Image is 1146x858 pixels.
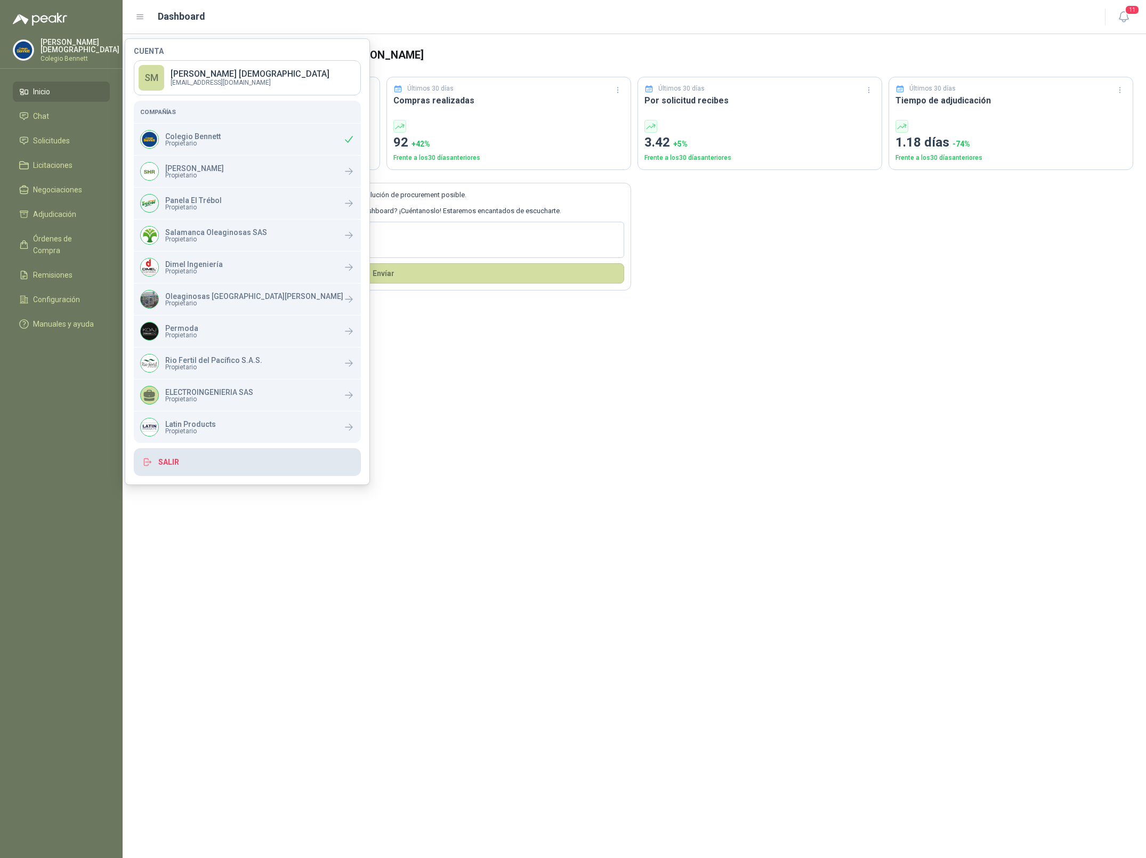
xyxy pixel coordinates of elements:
span: Propietario [165,332,198,338]
div: SM [139,65,164,91]
p: [PERSON_NAME] [DEMOGRAPHIC_DATA] [41,38,119,53]
img: Company Logo [141,131,158,148]
a: Remisiones [13,265,110,285]
button: Envíar [142,263,624,284]
a: Company LogoSalamanca Oleaginosas SASPropietario [134,220,361,251]
img: Company Logo [141,226,158,244]
a: Órdenes de Compra [13,229,110,261]
span: Inicio [33,86,50,98]
span: Solicitudes [33,135,70,147]
img: Company Logo [141,322,158,340]
img: Company Logo [141,258,158,276]
p: Colegio Bennett [165,133,221,140]
p: Últimos 30 días [909,84,956,94]
p: ELECTROINGENIERIA SAS [165,388,253,396]
p: 92 [393,133,624,153]
p: Frente a los 30 días anteriores [393,153,624,163]
p: 3.42 [644,133,875,153]
a: Manuales y ayuda [13,314,110,334]
a: SM[PERSON_NAME] [DEMOGRAPHIC_DATA][EMAIL_ADDRESS][DOMAIN_NAME] [134,60,361,95]
a: Chat [13,106,110,126]
span: Propietario [165,300,343,306]
span: -74 % [953,140,970,148]
p: Latin Products [165,420,216,428]
div: Company LogoColegio BennettPropietario [134,124,361,155]
h3: Por solicitud recibes [644,94,875,107]
a: Company LogoPanela El TrébolPropietario [134,188,361,219]
span: Negociaciones [33,184,82,196]
a: Negociaciones [13,180,110,200]
span: Remisiones [33,269,72,281]
span: Configuración [33,294,80,305]
span: + 42 % [411,140,430,148]
img: Company Logo [141,163,158,180]
img: Logo peakr [13,13,67,26]
p: ¿Tienes alguna sugerencia o petición sobre lo que te gustaría ver en tu dashboard? ¡Cuéntanoslo! ... [142,206,624,216]
span: Chat [33,110,49,122]
a: ELECTROINGENIERIA SASPropietario [134,379,361,411]
span: Propietario [165,364,262,370]
p: Dimel Ingeniería [165,261,223,268]
p: Oleaginosas [GEOGRAPHIC_DATA][PERSON_NAME] [165,293,343,300]
span: + 5 % [673,140,688,148]
span: 11 [1125,5,1140,15]
a: Inicio [13,82,110,102]
img: Company Logo [141,195,158,212]
span: Órdenes de Compra [33,233,100,256]
p: 1.18 días [895,133,1126,153]
button: Salir [134,448,361,476]
p: Últimos 30 días [407,84,454,94]
img: Company Logo [141,290,158,308]
span: Licitaciones [33,159,72,171]
span: Propietario [165,204,222,211]
p: Colegio Bennett [41,55,119,62]
h5: Compañías [140,107,354,117]
p: Rio Fertil del Pacífico S.A.S. [165,357,262,364]
p: [PERSON_NAME] [DEMOGRAPHIC_DATA] [171,70,329,78]
a: Company LogoPermodaPropietario [134,315,361,347]
span: Propietario [165,236,267,242]
span: Adjudicación [33,208,76,220]
span: Propietario [165,268,223,274]
p: Salamanca Oleaginosas SAS [165,229,267,236]
span: Manuales y ayuda [33,318,94,330]
span: Propietario [165,140,221,147]
h1: Dashboard [158,9,205,24]
h3: Compras realizadas [393,94,624,107]
p: Últimos 30 días [658,84,705,94]
span: Propietario [165,172,224,179]
button: 11 [1114,7,1133,27]
img: Company Logo [141,418,158,436]
span: Propietario [165,396,253,402]
span: Propietario [165,428,216,434]
p: Permoda [165,325,198,332]
a: Company LogoDimel IngenieríaPropietario [134,252,361,283]
a: Adjudicación [13,204,110,224]
a: Company LogoLatin ProductsPropietario [134,411,361,443]
p: En , nos importan tus necesidades y queremos ofrecerte la mejor solución de procurement posible. [142,190,624,200]
img: Company Logo [141,354,158,372]
p: Panela El Trébol [165,197,222,204]
a: Solicitudes [13,131,110,151]
h4: Cuenta [134,47,361,55]
p: Frente a los 30 días anteriores [644,153,875,163]
a: Company LogoOleaginosas [GEOGRAPHIC_DATA][PERSON_NAME]Propietario [134,284,361,315]
h3: Tiempo de adjudicación [895,94,1126,107]
a: Company Logo[PERSON_NAME]Propietario [134,156,361,187]
img: Company Logo [13,40,34,60]
a: Licitaciones [13,155,110,175]
a: Configuración [13,289,110,310]
p: [EMAIL_ADDRESS][DOMAIN_NAME] [171,79,329,86]
h3: Bienvenido de [DEMOGRAPHIC_DATA][PERSON_NAME] [152,47,1133,63]
a: Company LogoRio Fertil del Pacífico S.A.S.Propietario [134,347,361,379]
p: [PERSON_NAME] [165,165,224,172]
